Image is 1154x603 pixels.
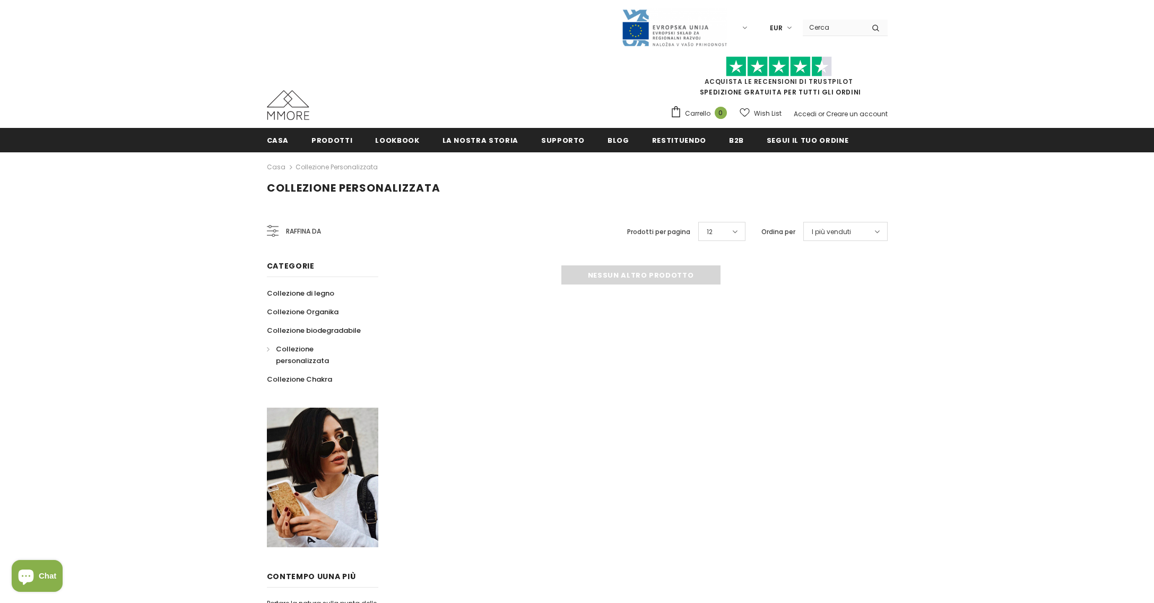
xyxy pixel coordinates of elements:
a: Accedi [794,109,817,118]
span: Blog [608,135,629,145]
span: Raffina da [286,226,321,237]
a: La nostra storia [442,128,518,152]
a: Casa [267,128,289,152]
span: Collezione biodegradabile [267,325,361,335]
span: Categorie [267,261,315,271]
span: Casa [267,135,289,145]
a: Wish List [740,104,782,123]
input: Search Site [803,20,864,35]
span: Carrello [685,108,710,119]
a: Collezione Organika [267,303,339,321]
span: B2B [729,135,744,145]
a: Lookbook [375,128,419,152]
span: supporto [541,135,585,145]
a: Carrello 0 [670,106,732,122]
span: Collezione personalizzata [267,180,440,195]
a: Javni Razpis [621,23,727,32]
span: La nostra storia [442,135,518,145]
span: Prodotti [311,135,352,145]
span: Wish List [754,108,782,119]
a: Prodotti [311,128,352,152]
span: Collezione di legno [267,288,334,298]
a: Collezione di legno [267,284,334,303]
span: Collezione Organika [267,307,339,317]
a: Collezione Chakra [267,370,332,389]
span: contempo uUna più [267,571,356,582]
a: B2B [729,128,744,152]
img: Fidati di Pilot Stars [726,56,832,77]
span: 0 [715,107,727,119]
span: I più venduti [812,227,851,237]
a: Collezione personalizzata [296,162,378,171]
span: 12 [707,227,713,237]
span: EUR [770,23,783,33]
span: Lookbook [375,135,419,145]
a: Segui il tuo ordine [767,128,848,152]
span: or [818,109,825,118]
span: Restituendo [652,135,706,145]
span: SPEDIZIONE GRATUITA PER TUTTI GLI ORDINI [670,61,888,97]
inbox-online-store-chat: Shopify online store chat [8,560,66,595]
label: Prodotti per pagina [627,227,690,237]
a: supporto [541,128,585,152]
img: Javni Razpis [621,8,727,47]
a: Restituendo [652,128,706,152]
span: Collezione personalizzata [276,344,329,366]
span: Segui il tuo ordine [767,135,848,145]
label: Ordina per [761,227,795,237]
img: Casi MMORE [267,90,309,120]
a: Blog [608,128,629,152]
a: Casa [267,161,285,174]
span: Collezione Chakra [267,374,332,384]
a: Creare un account [826,109,888,118]
a: Collezione biodegradabile [267,321,361,340]
a: Acquista le recensioni di TrustPilot [705,77,853,86]
a: Collezione personalizzata [267,340,367,370]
